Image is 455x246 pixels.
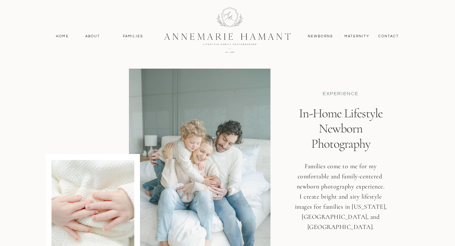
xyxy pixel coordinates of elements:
[53,34,72,39] a: Home
[375,34,402,39] a: contact
[294,161,387,239] h3: Families come to me for my comfortable and family-centered newborn photography experience. I crea...
[344,34,369,39] a: MAternity
[83,34,102,39] a: About
[119,34,147,39] a: Families
[305,34,336,39] a: Newborns
[302,90,379,97] p: EXPERIENCE
[288,106,393,157] h1: In-Home Lifestyle Newborn Photography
